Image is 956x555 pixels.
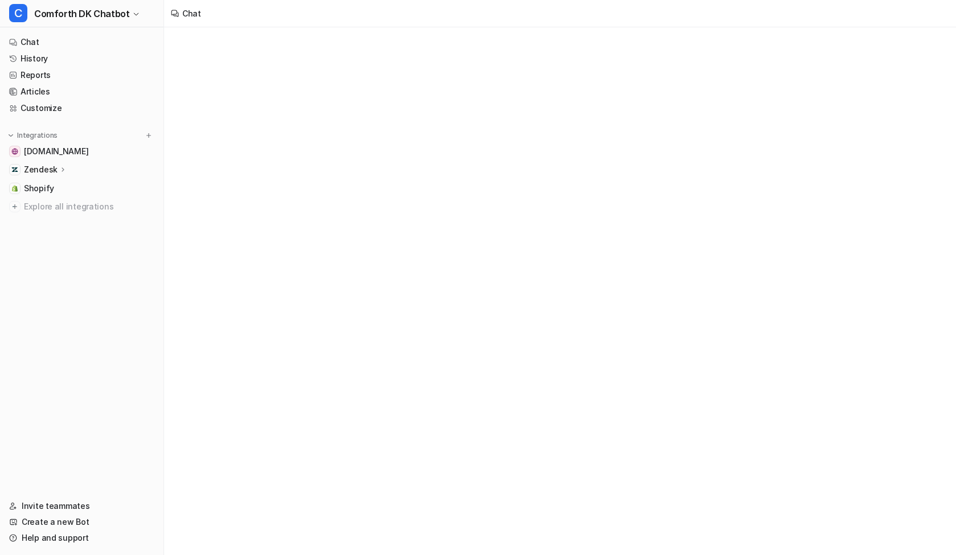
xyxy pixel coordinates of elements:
a: History [5,51,159,67]
img: Shopify [11,185,18,192]
img: explore all integrations [9,201,21,212]
a: ShopifyShopify [5,180,159,196]
img: comforth.dk [11,148,18,155]
img: menu_add.svg [145,131,153,139]
a: Create a new Bot [5,514,159,530]
a: Articles [5,84,159,100]
a: Invite teammates [5,498,159,514]
span: Comforth DK Chatbot [34,6,129,22]
a: Explore all integrations [5,199,159,215]
a: Reports [5,67,159,83]
span: Shopify [24,183,54,194]
a: Help and support [5,530,159,546]
div: Chat [182,7,201,19]
a: Chat [5,34,159,50]
p: Zendesk [24,164,58,175]
img: Zendesk [11,166,18,173]
a: comforth.dk[DOMAIN_NAME] [5,143,159,159]
a: Customize [5,100,159,116]
p: Integrations [17,131,58,140]
img: expand menu [7,131,15,139]
span: Explore all integrations [24,198,154,216]
span: C [9,4,27,22]
span: [DOMAIN_NAME] [24,146,88,157]
button: Integrations [5,130,61,141]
